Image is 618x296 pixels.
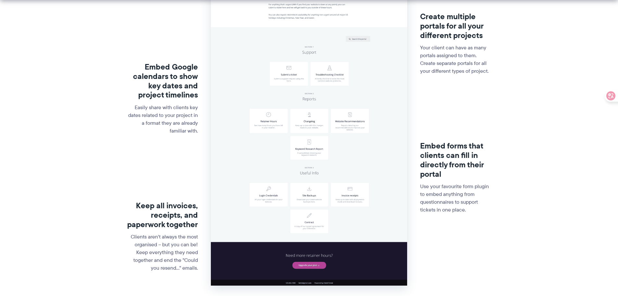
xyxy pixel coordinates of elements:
[420,12,491,40] h3: Create multiple portals for all your different projects
[127,201,198,229] h3: Keep all invoices, receipts, and paperwork together
[420,141,491,179] h3: Embed forms that clients can fill in directly from their portal
[127,104,198,135] p: Easily share with clients key dates related to your project in a format they are already familiar...
[420,44,491,75] p: Your client can have as many portals assigned to them. Create separate portals for all your diffe...
[127,62,198,100] h3: Embed Google calendars to show key dates and project timelines
[420,183,491,214] p: Use your favourite form plugin to embed anything from questionnaires to support tickets in one pl...
[127,233,198,272] p: Clients aren't always the most organised – but you can be! Keep everything they need together and...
